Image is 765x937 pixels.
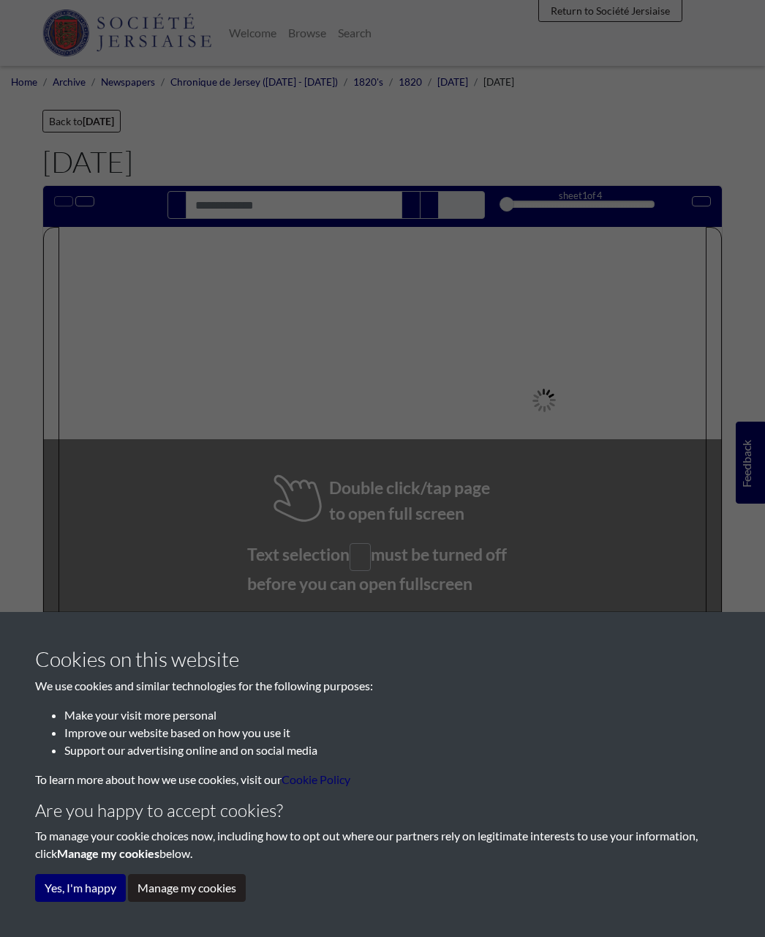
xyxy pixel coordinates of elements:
li: Support our advertising online and on social media [64,742,730,759]
p: To learn more about how we use cookies, visit our [35,771,730,788]
a: learn more about cookies [282,772,350,786]
h3: Cookies on this website [35,647,730,672]
p: We use cookies and similar technologies for the following purposes: [35,677,730,695]
h4: Are you happy to accept cookies? [35,800,730,821]
p: To manage your cookie choices now, including how to opt out where our partners rely on legitimate... [35,827,730,862]
li: Improve our website based on how you use it [64,724,730,742]
button: Manage my cookies [128,874,246,902]
li: Make your visit more personal [64,706,730,724]
strong: Manage my cookies [57,846,159,860]
button: Yes, I'm happy [35,874,126,902]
